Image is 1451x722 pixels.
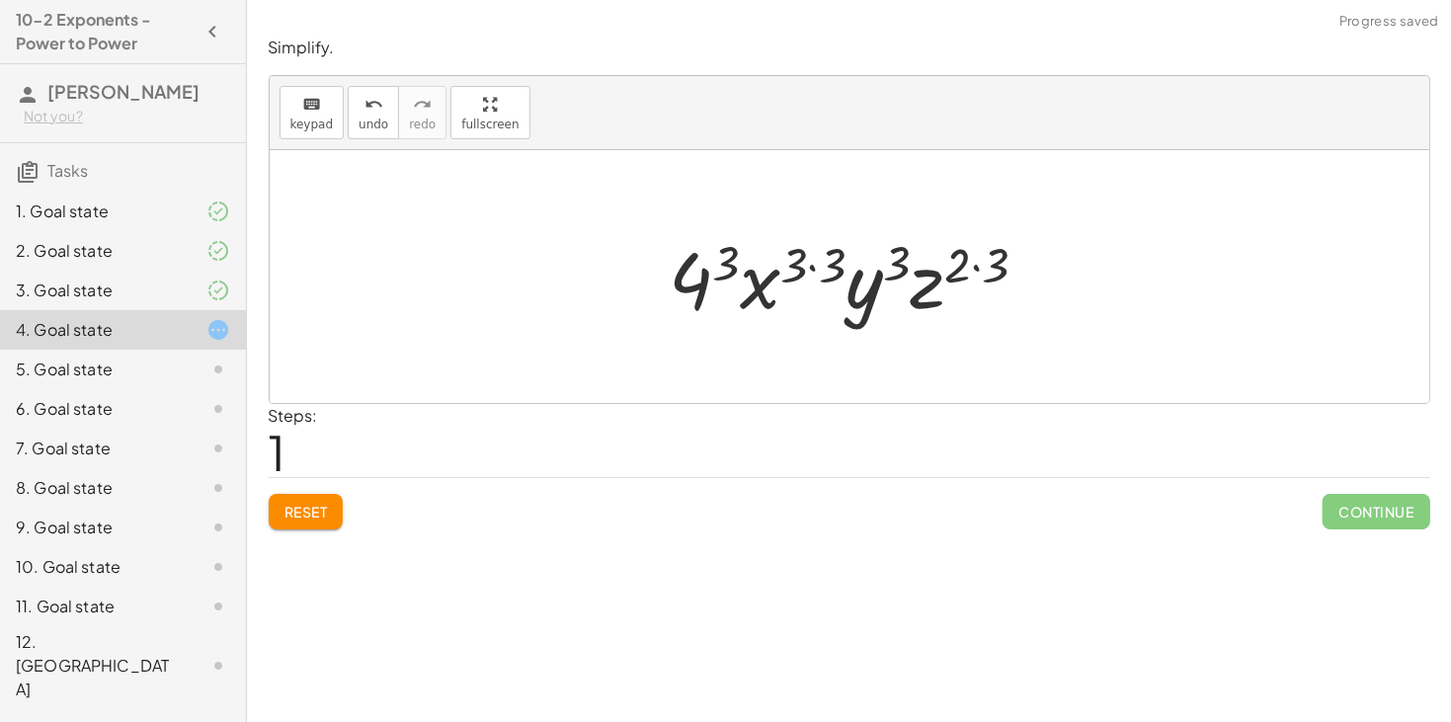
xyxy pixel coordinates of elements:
[348,86,399,139] button: undoundo
[302,93,321,117] i: keyboard
[16,630,175,701] div: 12. [GEOGRAPHIC_DATA]
[364,93,383,117] i: undo
[206,595,230,618] i: Task not started.
[206,476,230,500] i: Task not started.
[16,318,175,342] div: 4. Goal state
[47,160,88,181] span: Tasks
[269,37,1430,59] p: Simplify.
[206,437,230,460] i: Task not started.
[409,118,436,131] span: redo
[16,516,175,539] div: 9. Goal state
[359,118,388,131] span: undo
[206,397,230,421] i: Task not started.
[206,555,230,579] i: Task not started.
[16,437,175,460] div: 7. Goal state
[206,279,230,302] i: Task finished and part of it marked as correct.
[206,358,230,381] i: Task not started.
[16,555,175,579] div: 10. Goal state
[290,118,334,131] span: keypad
[1339,12,1439,32] span: Progress saved
[206,654,230,678] i: Task not started.
[16,397,175,421] div: 6. Goal state
[398,86,446,139] button: redoredo
[206,200,230,223] i: Task finished and part of it marked as correct.
[284,503,328,521] span: Reset
[16,476,175,500] div: 8. Goal state
[206,239,230,263] i: Task finished and part of it marked as correct.
[269,405,318,426] label: Steps:
[16,200,175,223] div: 1. Goal state
[269,422,286,482] span: 1
[16,595,175,618] div: 11. Goal state
[450,86,529,139] button: fullscreen
[413,93,432,117] i: redo
[16,239,175,263] div: 2. Goal state
[16,358,175,381] div: 5. Goal state
[461,118,519,131] span: fullscreen
[24,107,230,126] div: Not you?
[269,494,344,529] button: Reset
[47,80,200,103] span: [PERSON_NAME]
[206,516,230,539] i: Task not started.
[280,86,345,139] button: keyboardkeypad
[16,279,175,302] div: 3. Goal state
[206,318,230,342] i: Task started.
[16,8,195,55] h4: 10-2 Exponents - Power to Power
